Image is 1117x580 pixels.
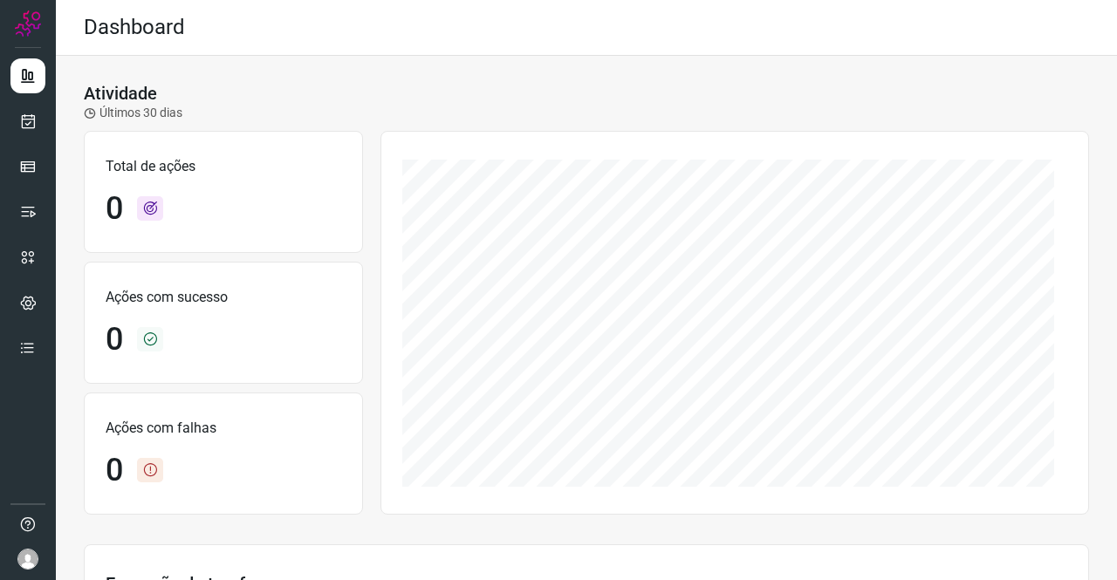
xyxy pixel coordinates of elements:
p: Ações com sucesso [106,287,341,308]
h2: Dashboard [84,15,185,40]
h1: 0 [106,452,123,489]
p: Últimos 30 dias [84,104,182,122]
img: avatar-user-boy.jpg [17,549,38,570]
img: Logo [15,10,41,37]
p: Ações com falhas [106,418,341,439]
h3: Atividade [84,83,157,104]
h1: 0 [106,190,123,228]
p: Total de ações [106,156,341,177]
h1: 0 [106,321,123,358]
